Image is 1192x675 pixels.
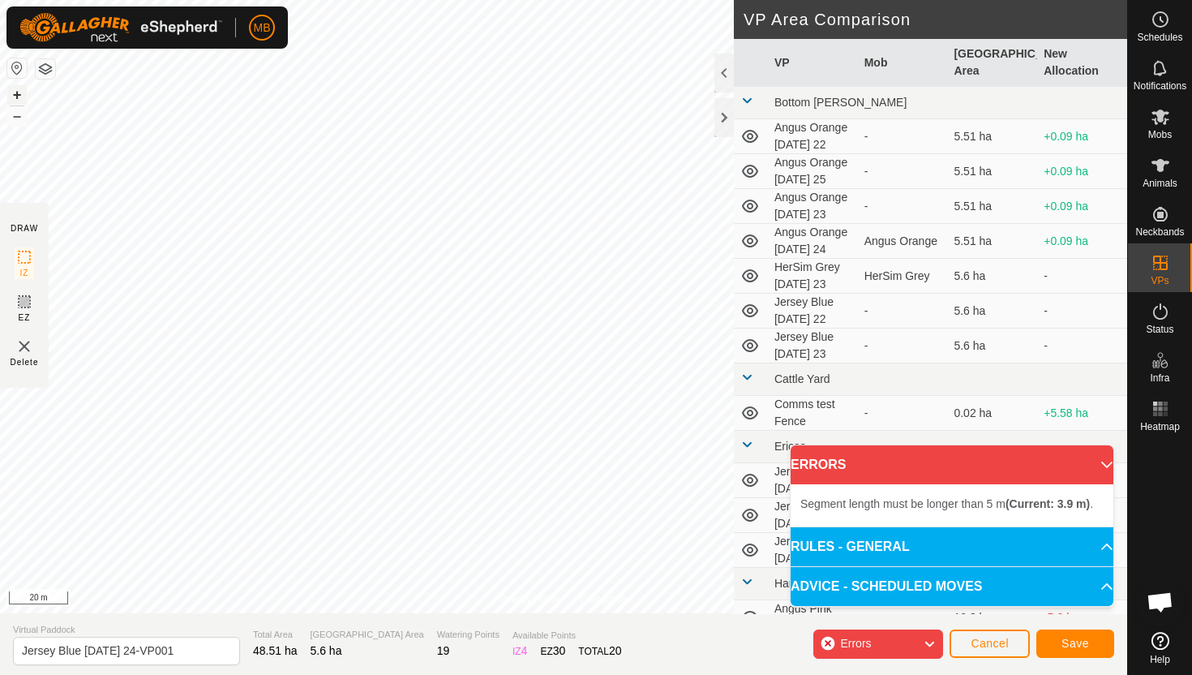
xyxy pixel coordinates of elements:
span: Available Points [512,629,622,643]
span: Cattle Yard [774,372,830,385]
td: - [1037,329,1127,363]
span: Animals [1143,178,1177,188]
th: [GEOGRAPHIC_DATA] Area [947,39,1037,87]
span: Total Area [253,628,298,642]
button: – [7,106,27,126]
span: MB [254,19,271,37]
p-accordion-content: ERRORS [791,484,1113,527]
td: +0.09 ha [1037,119,1127,154]
span: Cancel [971,637,1009,650]
div: IZ [512,643,527,660]
span: RULES - GENERAL [791,537,910,557]
div: - [864,337,941,355]
div: Open chat [1136,578,1185,626]
span: Notifications [1134,81,1186,91]
td: +0.09 ha [1037,189,1127,224]
p-accordion-header: RULES - GENERAL [791,527,1113,566]
button: Reset Map [7,58,27,78]
span: Delete [11,356,39,368]
th: New Allocation [1037,39,1127,87]
span: IZ [20,267,29,279]
td: Angus Orange [DATE] 24 [768,224,858,259]
td: 5.51 ha [947,224,1037,259]
img: Gallagher Logo [19,13,222,42]
span: EZ [19,312,31,324]
td: HerSim Grey [DATE] 23 [768,259,858,294]
th: VP [768,39,858,87]
td: Jersey Blue [DATE] 22 [768,294,858,329]
span: Ericas [774,440,806,453]
div: - [864,198,941,215]
td: Jersey Blue [DATE] 23 [768,329,858,363]
span: 20 [609,644,622,657]
p-accordion-header: ERRORS [791,445,1113,484]
span: Hamishs [774,577,818,590]
button: Map Layers [36,59,55,79]
button: + [7,85,27,105]
td: +0.09 ha [1037,154,1127,189]
div: - [864,163,941,180]
td: 0.02 ha [947,396,1037,431]
td: Comms test Fence [768,396,858,431]
a: Contact Us [580,592,628,607]
span: [GEOGRAPHIC_DATA] Area [311,628,424,642]
span: 19 [437,644,450,657]
td: 5.51 ha [947,189,1037,224]
h2: VP Area Comparison [744,10,1127,29]
span: Segment length must be longer than 5 m . [800,497,1093,510]
button: Cancel [950,630,1030,658]
th: Mob [858,39,948,87]
span: Bottom [PERSON_NAME] [774,96,907,109]
div: DRAW [11,222,38,234]
span: Help [1150,655,1170,664]
p-accordion-header: ADVICE - SCHEDULED MOVES [791,567,1113,606]
div: - [864,405,941,422]
div: HerSim Grey [864,268,941,285]
span: ADVICE - SCHEDULED MOVES [791,577,982,596]
span: Neckbands [1135,227,1184,237]
span: ERRORS [791,455,846,475]
div: - [864,609,941,626]
span: Virtual Paddock [13,623,240,637]
span: Watering Points [437,628,500,642]
span: 4 [521,644,528,657]
td: Angus Orange [DATE] 22 [768,119,858,154]
td: +0.09 ha [1037,224,1127,259]
td: Angus Orange [DATE] 25 [768,154,858,189]
td: Angus Pink [DATE] 22 [768,600,858,635]
div: - [864,128,941,145]
td: Jersey Purple [DATE] 22 [768,463,858,498]
span: Status [1146,325,1173,334]
span: 30 [553,644,566,657]
span: VPs [1151,276,1168,286]
span: Schedules [1137,32,1182,42]
td: 5.6 ha [947,329,1037,363]
a: Help [1128,626,1192,671]
div: Angus Orange [864,233,941,250]
span: Mobs [1148,130,1172,140]
span: 48.51 ha [253,644,298,657]
td: Jersey Purple [DATE] 24 [768,533,858,568]
td: - [1037,294,1127,329]
div: - [864,303,941,320]
img: VP [15,337,34,356]
span: Heatmap [1140,422,1180,432]
td: +5.58 ha [1037,396,1127,431]
button: Save [1036,630,1114,658]
td: Jersey Purple [DATE] 23 [768,498,858,533]
td: 5.6 ha [947,259,1037,294]
div: TOTAL [578,643,621,660]
span: Errors [840,637,871,650]
a: Privacy Policy [500,592,560,607]
span: Infra [1150,373,1169,383]
b: (Current: 3.9 m) [1005,497,1090,510]
td: 5.51 ha [947,154,1037,189]
div: EZ [540,643,565,660]
td: 5.6 ha [947,294,1037,329]
span: Save [1061,637,1089,650]
td: 5.51 ha [947,119,1037,154]
span: 5.6 ha [311,644,342,657]
td: - [1037,259,1127,294]
td: Angus Orange [DATE] 23 [768,189,858,224]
